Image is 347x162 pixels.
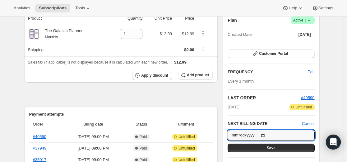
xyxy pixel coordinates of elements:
[184,47,194,52] span: $0.00
[267,145,275,150] span: Save
[161,121,209,127] span: Fulfillment
[39,6,67,11] span: Subscriptions
[144,12,174,25] th: Unit Price
[29,111,213,117] h2: Payment attempts
[178,134,195,139] span: Unfulfilled
[140,134,147,139] span: Paid
[14,6,30,11] span: Analytics
[132,71,172,80] button: Apply discount
[24,43,108,56] th: Shipping
[35,4,70,12] button: Subscriptions
[140,146,147,151] span: Paid
[29,117,63,131] th: Order
[29,28,39,40] img: product img
[108,12,145,25] th: Quantity
[228,49,314,58] button: Customer Portal
[126,121,157,127] span: Status
[33,157,46,162] a: #35017
[289,6,297,11] span: Help
[259,51,288,56] span: Customer Portal
[308,4,337,12] button: Settings
[308,69,314,75] span: Edit
[187,73,209,78] span: Add product
[10,4,34,12] button: Analytics
[75,6,85,11] span: Tools
[228,79,254,83] span: Every 1 month
[326,135,341,150] div: Open Intercom Messenger
[160,31,172,36] span: $12.99
[174,60,187,64] span: $12.99
[318,6,333,11] span: Settings
[178,146,195,151] span: Unfulfilled
[228,69,308,75] h2: FREQUENCY
[305,18,306,23] span: |
[301,95,314,100] a: #40590
[174,12,196,25] th: Price
[64,134,122,140] span: [DATE] · 09:00 PM
[228,31,252,38] span: Created Date
[33,146,46,150] a: #37949
[64,145,122,151] span: [DATE] · 09:00 PM
[182,31,194,36] span: $12.99
[198,30,208,37] button: Product actions
[228,104,240,110] span: [DATE]
[33,134,46,139] a: #40590
[28,60,168,64] span: Sales tax (if applicable) is not displayed because it is calculated with each new order.
[228,95,301,101] h2: LAST ORDER
[72,4,95,12] button: Tools
[228,121,302,127] h2: NEXT BILLING DATE
[40,28,83,40] div: The Galactic Planner
[24,12,108,25] th: Product
[198,45,208,52] button: Shipping actions
[293,17,312,23] span: Active
[296,105,312,110] span: Unfulfilled
[301,95,314,101] button: #40590
[304,67,318,77] button: Edit
[228,144,314,152] button: Save
[279,4,307,12] button: Help
[302,121,314,127] button: Cancel
[64,121,122,127] span: Billing date
[141,73,168,78] span: Apply discount
[228,17,237,23] h2: Plan
[45,35,58,39] small: Monthly
[298,32,311,37] span: [DATE]
[178,71,213,79] button: Add product
[295,30,315,39] button: [DATE]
